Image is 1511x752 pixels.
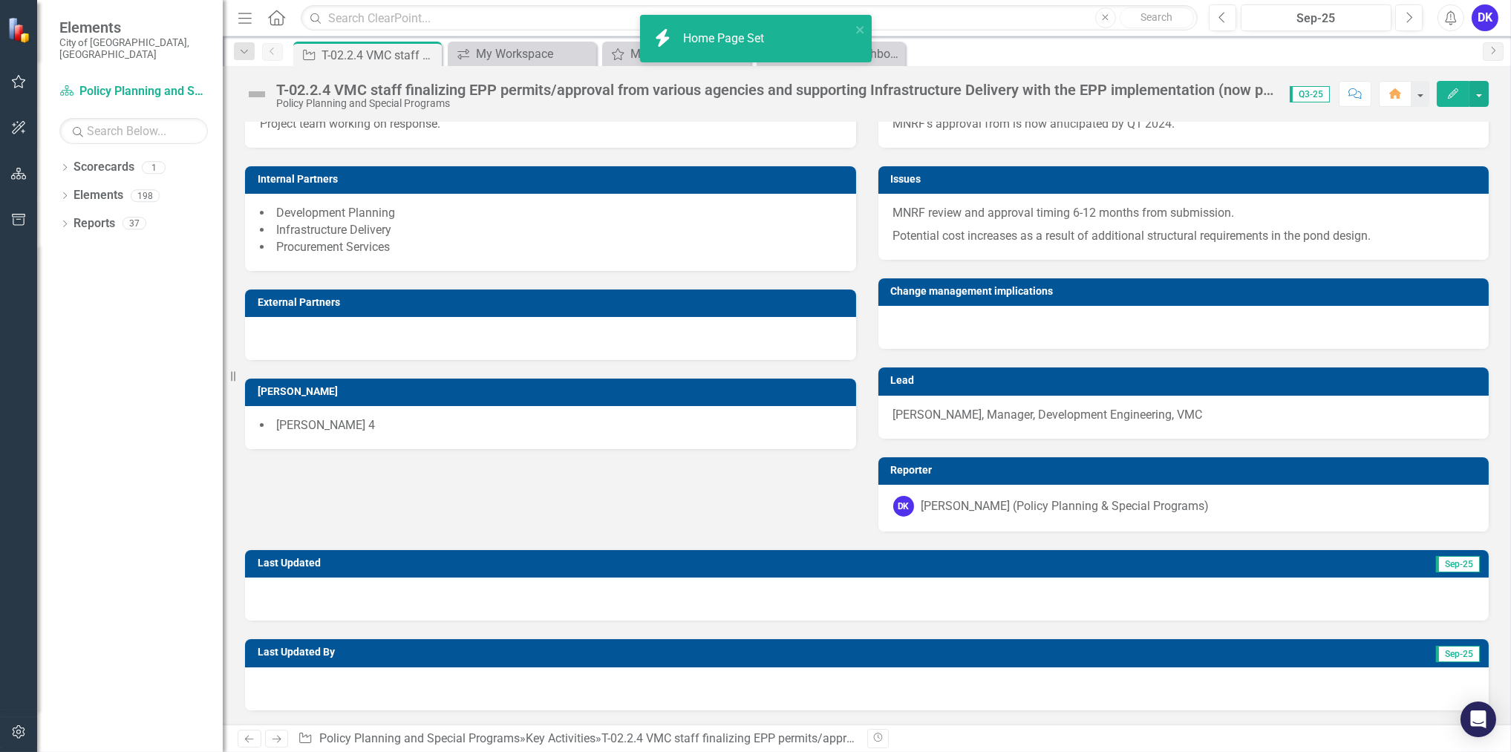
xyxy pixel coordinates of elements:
[451,45,593,63] a: My Workspace
[891,375,1482,386] h3: Lead
[59,19,208,36] span: Elements
[1120,7,1194,28] button: Search
[59,118,208,144] input: Search Below...
[260,113,841,133] p: Project team working on response.
[276,223,391,237] span: Infrastructure Delivery
[74,159,134,176] a: Scorecards
[855,21,866,38] button: close
[7,16,34,43] img: ClearPoint Strategy
[276,82,1275,98] div: T-02.2.4 VMC staff finalizing EPP permits/approval from various agencies and supporting Infrastru...
[893,205,1475,225] p: MNRF review and approval timing 6-12 months from submission.
[59,36,208,61] small: City of [GEOGRAPHIC_DATA], [GEOGRAPHIC_DATA]
[301,5,1197,31] input: Search ClearPoint...
[1241,4,1392,31] button: Sep-25
[683,30,768,48] div: Home Page Set
[258,297,849,308] h3: External Partners
[1246,10,1387,27] div: Sep-25
[893,225,1475,245] p: Potential cost increases as a result of additional structural requirements in the pond design.
[1436,646,1480,662] span: Sep-25
[276,418,375,432] span: [PERSON_NAME] 4
[276,206,395,220] span: Development Planning
[893,113,1475,133] p: MNRF's approval from is now anticipated by Q1 2024.
[258,558,970,569] h3: Last Updated
[245,82,269,106] img: Not Defined
[1290,86,1330,102] span: Q3-25
[298,730,855,748] div: » »
[893,496,914,517] div: DK
[891,174,1482,185] h3: Issues
[526,731,595,745] a: Key Activities
[276,98,1275,109] div: Policy Planning and Special Programs
[74,187,123,204] a: Elements
[1140,11,1172,23] span: Search
[319,731,520,745] a: Policy Planning and Special Programs
[276,240,390,254] span: Procurement Services
[606,45,747,63] a: My Favorites
[258,174,849,185] h3: Internal Partners
[258,647,1029,658] h3: Last Updated By
[59,83,208,100] a: Policy Planning and Special Programs
[1461,702,1496,737] div: Open Intercom Messenger
[74,215,115,232] a: Reports
[891,286,1482,297] h3: Change management implications
[258,386,849,397] h3: [PERSON_NAME]
[630,45,747,63] div: My Favorites
[123,218,146,230] div: 37
[1472,4,1498,31] button: DK
[142,161,166,174] div: 1
[891,465,1482,476] h3: Reporter
[476,45,593,63] div: My Workspace
[131,189,160,202] div: 198
[893,407,1475,424] p: [PERSON_NAME], Manager, Development Engineering, VMC
[1436,556,1480,572] span: Sep-25
[921,498,1210,515] div: [PERSON_NAME] (Policy Planning & Special Programs)
[322,46,438,65] div: T-02.2.4 VMC staff finalizing EPP permits/approval from various agencies and supporting Infrastru...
